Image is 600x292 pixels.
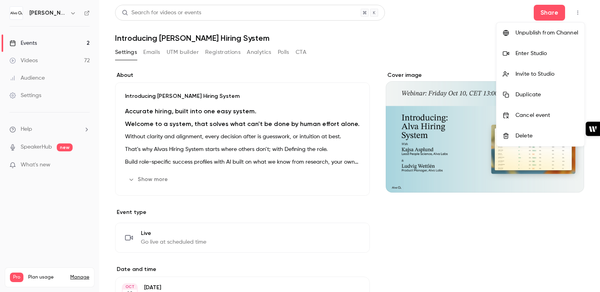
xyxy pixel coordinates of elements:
[515,111,578,119] div: Cancel event
[515,70,578,78] div: Invite to Studio
[515,50,578,57] div: Enter Studio
[515,132,578,140] div: Delete
[515,29,578,37] div: Unpublish from Channel
[515,91,578,99] div: Duplicate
